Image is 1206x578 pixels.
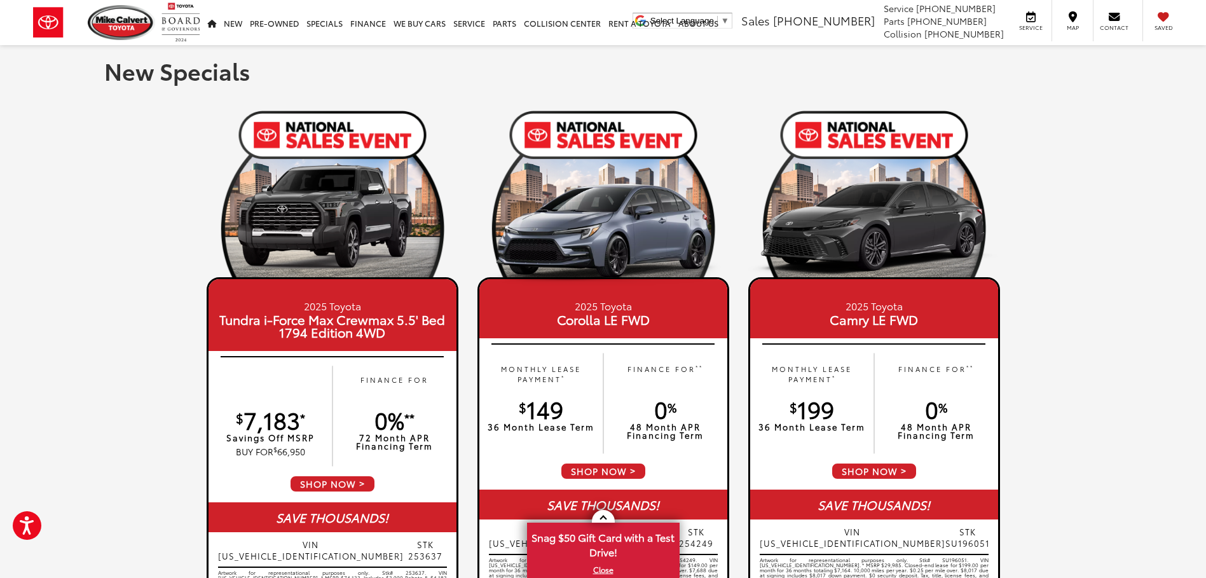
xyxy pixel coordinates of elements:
[212,298,453,313] small: 2025 Toyota
[483,298,724,313] small: 2025 Toyota
[1100,24,1128,32] span: Contact
[907,15,987,27] span: [PHONE_NUMBER]
[668,398,676,416] sup: %
[88,5,155,40] img: Mike Calvert Toyota
[881,364,992,385] p: FINANCE FOR
[654,392,676,425] span: 0
[215,434,326,442] p: Savings Off MSRP
[675,526,718,549] span: STK 254249
[489,526,675,549] span: VIN [US_VEHICLE_IDENTIFICATION_NUMBER]
[486,364,597,385] p: MONTHLY LEASE PAYMENT
[1017,24,1045,32] span: Service
[477,106,729,277] img: 19_1754319064.png
[945,526,990,549] span: STK SU196051
[1149,24,1177,32] span: Saved
[750,490,998,520] div: SAVE THOUSANDS!
[236,409,243,427] sup: $
[404,539,447,561] span: STK 253637
[479,490,727,520] div: SAVE THOUSANDS!
[924,27,1004,40] span: [PHONE_NUMBER]
[339,375,450,396] p: FINANCE FOR
[339,434,450,450] p: 72 Month APR Financing Term
[773,12,875,29] span: [PHONE_NUMBER]
[757,423,868,431] p: 36 Month Lease Term
[483,313,724,326] span: Corolla LE FWD
[925,392,947,425] span: 0
[790,392,834,425] span: 199
[1059,24,1086,32] span: Map
[610,423,721,439] p: 48 Month APR Financing Term
[207,106,458,277] img: 19_1754319064.png
[881,423,992,439] p: 48 Month APR Financing Term
[748,160,1000,286] img: 25_Camry_XSE_Gray_Left
[884,15,905,27] span: Parts
[884,2,914,15] span: Service
[884,27,922,40] span: Collision
[721,16,729,25] span: ▼
[218,539,404,561] span: VIN [US_VEHICLE_IDENTIFICATION_NUMBER]
[916,2,996,15] span: [PHONE_NUMBER]
[477,160,729,286] img: 25_Corolla_XSE_Celestite_Left
[289,475,376,493] span: SHOP NOW
[938,398,947,416] sup: %
[215,445,326,458] p: BUY FOR 66,950
[207,160,458,286] img: 25_Tundra_Capstone_Gray_Left
[236,403,300,436] span: 7,183
[753,298,995,313] small: 2025 Toyota
[374,403,404,436] span: 0%
[212,313,453,338] span: Tundra i-Force Max Crewmax 5.5' Bed 1794 Edition 4WD
[519,398,526,416] sup: $
[748,106,1000,277] img: 19_1754319064.png
[753,313,995,326] span: Camry LE FWD
[610,364,721,385] p: FINANCE FOR
[104,58,1102,83] h1: New Specials
[760,526,945,549] span: VIN [US_VEHICLE_IDENTIFICATION_NUMBER]
[209,502,456,532] div: SAVE THOUSANDS!
[741,12,770,29] span: Sales
[831,462,917,480] span: SHOP NOW
[560,462,647,480] span: SHOP NOW
[528,524,678,563] span: Snag $50 Gift Card with a Test Drive!
[519,392,563,425] span: 149
[273,444,277,454] sup: $
[486,423,597,431] p: 36 Month Lease Term
[757,364,868,385] p: MONTHLY LEASE PAYMENT
[790,398,797,416] sup: $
